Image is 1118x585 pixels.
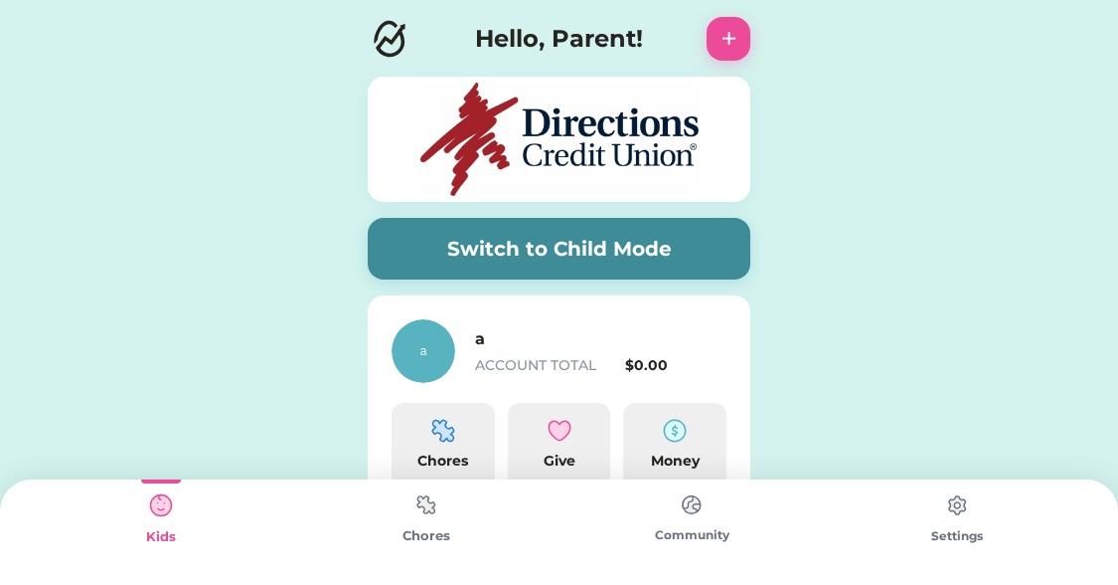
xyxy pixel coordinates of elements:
img: type%3Dkids%2C%20state%3Dselected.svg [141,486,181,525]
img: Logo.svg [368,17,411,61]
div: $0.00 [625,355,727,376]
div: Kids [28,527,293,547]
div: Money [631,451,719,472]
button: Switch to Child Mode [368,218,750,280]
img: type%3Dchores%2C%20state%3Ddefault.svg [672,486,712,524]
img: DCS%20logo1.jpg [420,83,699,196]
div: Chores [399,451,487,472]
img: money-cash-dollar-coin--accounting-billing-payment-cash-coin-currency-money-finance.svg [663,419,687,443]
img: type%3Dchores%2C%20state%3Ddefault.svg [406,486,446,524]
div: Chores [293,526,559,546]
div: Settings [825,527,1090,545]
div: Community [559,526,825,544]
h4: Hello, Parent! [475,21,643,57]
div: ACCOUNT TOTAL [475,355,617,376]
img: type%3Dchores%2C%20state%3Ddefault.svg [937,486,977,525]
img: interface-favorite-heart--reward-social-rating-media-heart-it-like-favorite-love.svg [548,419,571,443]
img: programming-module-puzzle-1--code-puzzle-module-programming-plugin-piece.svg [431,419,455,443]
button: + [707,17,750,61]
h6: a [475,327,674,351]
div: Give [516,451,603,472]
